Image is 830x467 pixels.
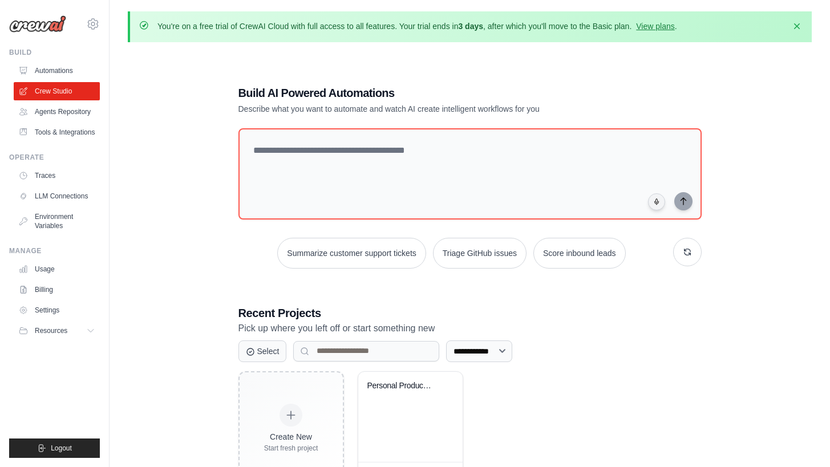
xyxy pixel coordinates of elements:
[238,85,622,101] h1: Build AI Powered Automations
[14,62,100,80] a: Automations
[238,321,702,336] p: Pick up where you left off or start something new
[433,238,527,269] button: Triage GitHub issues
[14,82,100,100] a: Crew Studio
[9,48,100,57] div: Build
[238,340,287,362] button: Select
[14,322,100,340] button: Resources
[533,238,626,269] button: Score inbound leads
[458,22,483,31] strong: 3 days
[9,246,100,255] div: Manage
[51,444,72,453] span: Logout
[14,281,100,299] a: Billing
[277,238,426,269] button: Summarize customer support tickets
[14,260,100,278] a: Usage
[264,431,318,442] div: Create New
[14,187,100,205] a: LLM Connections
[238,305,702,321] h3: Recent Projects
[648,193,665,210] button: Click to speak your automation idea
[14,103,100,121] a: Agents Repository
[9,438,100,458] button: Logout
[14,208,100,235] a: Environment Variables
[14,301,100,319] a: Settings
[367,381,436,391] div: Personal Productivity Hub
[238,103,622,115] p: Describe what you want to automate and watch AI create intelligent workflows for you
[14,123,100,141] a: Tools & Integrations
[35,326,67,335] span: Resources
[673,238,702,266] button: Get new suggestions
[9,153,100,162] div: Operate
[14,167,100,185] a: Traces
[264,444,318,453] div: Start fresh project
[636,22,674,31] a: View plans
[157,21,677,32] p: You're on a free trial of CrewAI Cloud with full access to all features. Your trial ends in , aft...
[9,15,66,33] img: Logo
